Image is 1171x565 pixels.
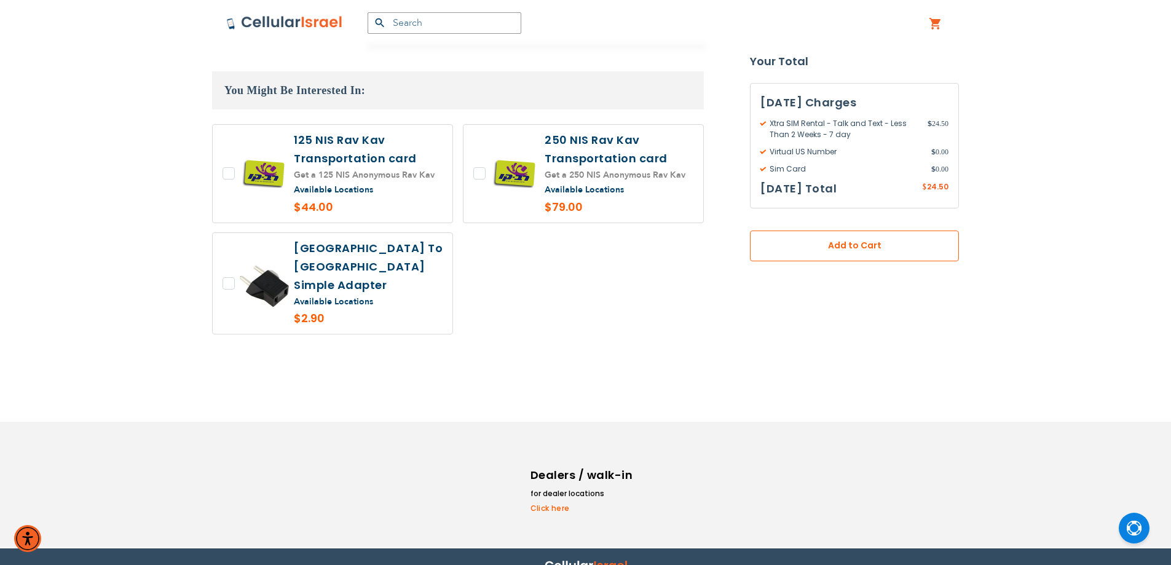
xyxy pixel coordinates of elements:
[545,184,624,196] a: Available Locations
[760,180,837,198] h3: [DATE] Total
[14,525,41,552] div: Accessibility Menu
[928,118,932,129] span: $
[530,466,635,484] h6: Dealers / walk-in
[922,182,927,193] span: $
[791,240,918,253] span: Add to Cart
[760,93,948,112] h3: [DATE] Charges
[931,164,948,175] span: 0.00
[760,146,931,157] span: Virtual US Number
[928,118,948,140] span: 24.50
[294,184,373,196] a: Available Locations
[750,52,959,71] strong: Your Total
[750,231,959,261] button: Add to Cart
[226,15,343,30] img: Cellular Israel Logo
[760,118,928,140] span: Xtra SIM Rental - Talk and Text - Less Than 2 Weeks - 7 day
[530,488,635,500] li: for dealer locations
[530,503,635,514] a: Click here
[931,146,936,157] span: $
[931,146,948,157] span: 0.00
[294,296,373,307] a: Available Locations
[224,84,365,97] span: You Might Be Interested In:
[931,164,936,175] span: $
[368,12,521,34] input: Search
[927,181,948,192] span: 24.50
[760,164,931,175] span: Sim Card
